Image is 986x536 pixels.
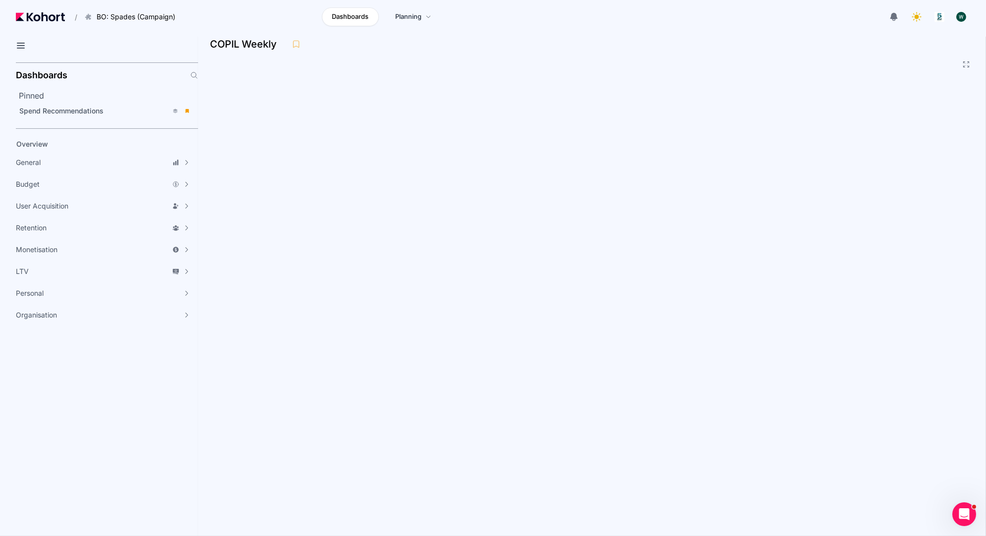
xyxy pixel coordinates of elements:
img: logo_logo_images_1_20240607072359498299_20240828135028712857.jpeg [934,12,944,22]
span: Spend Recommendations [19,107,104,115]
a: Dashboards [322,7,379,26]
a: Spend Recommendations [16,104,195,118]
span: Budget [16,179,40,189]
span: Monetisation [16,245,57,255]
h3: COPIL Weekly [210,39,283,49]
span: BO: Spades (Campaign) [97,12,175,22]
span: Planning [395,12,421,22]
span: Personal [16,288,44,298]
span: User Acquisition [16,201,68,211]
iframe: Intercom live chat [952,502,976,526]
span: General [16,158,41,167]
a: Planning [385,7,442,26]
button: Fullscreen [962,60,970,68]
a: Overview [13,137,181,152]
span: / [67,12,77,22]
img: Kohort logo [16,12,65,21]
span: Overview [16,140,48,148]
span: LTV [16,267,29,276]
button: BO: Spades (Campaign) [79,8,186,25]
span: Dashboards [332,12,368,22]
span: Retention [16,223,47,233]
h2: Dashboards [16,71,67,80]
h2: Pinned [19,90,198,102]
span: Organisation [16,310,57,320]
